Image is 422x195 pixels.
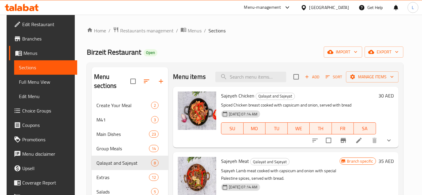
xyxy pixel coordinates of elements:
img: Sajeyeh Chicken [178,91,216,130]
div: Qalayat and Sajeyat8 [92,156,168,170]
span: Menus [23,49,72,57]
span: Birzeit Restaurant [87,45,141,59]
div: items [151,116,159,123]
a: Full Menu View [14,75,77,89]
div: Open [144,49,157,56]
span: Branches [22,35,72,42]
span: Add item [302,72,322,82]
span: Main Dishes [96,130,149,138]
span: Menus [188,27,202,34]
span: Coverage Report [22,179,72,186]
p: Spiced Chicken breast cooked with capsicum and onion, served with bread [221,101,376,109]
span: L [412,4,414,11]
span: 3 [151,117,158,123]
li: / [176,27,178,34]
span: SU [224,124,241,133]
span: Branch specific [345,158,376,164]
div: items [149,174,159,181]
span: Add [304,73,320,80]
span: WE [290,124,308,133]
a: Edit Menu [14,89,77,103]
span: Sections [208,27,226,34]
div: items [149,130,159,138]
button: show more [382,133,396,148]
button: Sort [324,72,344,82]
span: 5 [151,189,158,195]
span: Restaurants management [120,27,174,34]
div: Group Meals14 [92,141,168,156]
span: Menu disclaimer [22,150,72,157]
button: Branch-specific-item [336,133,351,148]
p: Sajeyeh Lamb meat cooked with capsicum and onion with special Palestine spices, served with bread. [221,167,339,182]
h6: 35 AED [378,157,394,165]
div: [GEOGRAPHIC_DATA] [309,4,349,11]
button: Manage items [346,71,399,82]
a: Menu disclaimer [9,147,77,161]
button: FR [332,122,354,134]
button: SA [354,122,376,134]
a: Menus [181,27,202,34]
button: TU [266,122,288,134]
a: Home [87,27,106,34]
span: Upsell [22,165,72,172]
a: Coverage Report [9,175,77,190]
button: export [365,46,403,58]
span: Sort [326,73,342,80]
button: WE [288,122,310,134]
h6: 30 AED [378,91,394,100]
div: M413 [92,112,168,127]
span: Select all sections [127,75,139,88]
a: Promotions [9,132,77,147]
span: Group Meals [96,145,149,152]
div: items [151,102,159,109]
svg: Show Choices [385,137,393,144]
span: Create Your Meal [96,102,151,109]
button: import [324,46,362,58]
span: Sections [19,64,72,71]
div: items [151,159,159,166]
a: Upsell [9,161,77,175]
span: Choice Groups [22,107,72,114]
span: Edit Restaurant [22,21,72,28]
a: Choice Groups [9,103,77,118]
div: Main Dishes23 [92,127,168,141]
span: Coupons [22,121,72,129]
li: / [204,27,206,34]
span: Open [144,50,157,55]
span: Promotions [22,136,72,143]
button: MO [244,122,266,134]
span: Qalayat and Sajeyat [96,159,151,166]
span: Qalayat and Sajeyat [250,158,289,165]
h2: Menu items [173,72,206,81]
a: Coupons [9,118,77,132]
div: Menu-management [244,4,281,11]
span: [DATE] 07:14 AM [226,184,260,190]
span: Manage items [351,73,394,81]
span: import [329,48,357,56]
span: FR [334,124,352,133]
span: Select to update [322,134,335,147]
span: 14 [149,146,158,151]
button: TH [310,122,332,134]
span: Edit Menu [19,93,72,100]
span: 8 [151,160,158,166]
a: Edit menu item [355,137,363,144]
span: TU [268,124,285,133]
span: SA [356,124,374,133]
button: delete [367,133,382,148]
span: M41 [96,116,151,123]
a: Branches [9,31,77,46]
a: Menus [9,46,77,60]
span: 23 [149,131,158,137]
span: MO [246,124,263,133]
a: Sections [14,60,77,75]
button: SU [221,122,243,134]
span: Sajeyeh Meat [221,157,249,166]
span: Sajeyeh Chicken [221,91,254,100]
button: sort-choices [308,133,322,148]
button: Add section [154,74,168,88]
